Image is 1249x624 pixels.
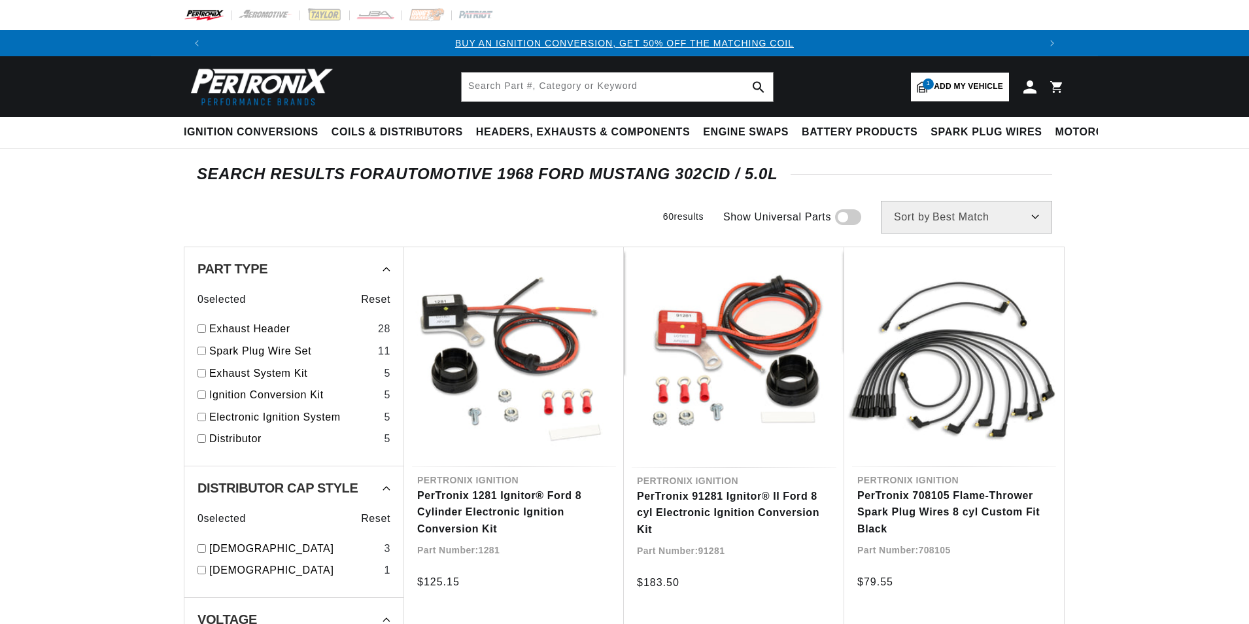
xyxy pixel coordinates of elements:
[931,126,1042,139] span: Spark Plug Wires
[455,38,794,48] a: BUY AN IGNITION CONVERSION, GET 50% OFF THE MATCHING COIL
[197,262,267,275] span: Part Type
[184,117,325,148] summary: Ignition Conversions
[934,80,1003,93] span: Add my vehicle
[325,117,470,148] summary: Coils & Distributors
[795,117,924,148] summary: Battery Products
[210,36,1039,50] div: 1 of 3
[184,64,334,109] img: Pertronix
[209,365,379,382] a: Exhaust System Kit
[857,487,1051,538] a: PerTronix 708105 Flame-Thrower Spark Plug Wires 8 cyl Custom Fit Black
[417,487,611,538] a: PerTronix 1281 Ignitor® Ford 8 Cylinder Electronic Ignition Conversion Kit
[197,167,1052,181] div: SEARCH RESULTS FOR Automotive 1968 Ford Mustang 302cid / 5.0L
[209,540,379,557] a: [DEMOGRAPHIC_DATA]
[696,117,795,148] summary: Engine Swaps
[744,73,773,101] button: search button
[703,126,789,139] span: Engine Swaps
[197,291,246,308] span: 0 selected
[197,510,246,527] span: 0 selected
[151,30,1098,56] slideshow-component: Translation missing: en.sections.announcements.announcement_bar
[209,321,373,338] a: Exhaust Header
[894,212,930,222] span: Sort by
[1055,126,1133,139] span: Motorcycle
[361,291,390,308] span: Reset
[924,117,1048,148] summary: Spark Plug Wires
[378,321,390,338] div: 28
[384,409,390,426] div: 5
[384,540,390,557] div: 3
[197,481,358,494] span: Distributor Cap Style
[184,126,318,139] span: Ignition Conversions
[209,343,373,360] a: Spark Plug Wire Set
[923,78,934,90] span: 1
[663,211,704,222] span: 60 results
[184,30,210,56] button: Translation missing: en.sections.announcements.previous_announcement
[209,430,379,447] a: Distributor
[384,387,390,404] div: 5
[384,430,390,447] div: 5
[209,409,379,426] a: Electronic Ignition System
[210,36,1039,50] div: Announcement
[332,126,463,139] span: Coils & Distributors
[1049,117,1140,148] summary: Motorcycle
[881,201,1052,234] select: Sort by
[462,73,773,101] input: Search Part #, Category or Keyword
[911,73,1009,101] a: 1Add my vehicle
[802,126,917,139] span: Battery Products
[384,562,390,579] div: 1
[209,562,379,579] a: [DEMOGRAPHIC_DATA]
[476,126,690,139] span: Headers, Exhausts & Components
[470,117,696,148] summary: Headers, Exhausts & Components
[637,488,831,538] a: PerTronix 91281 Ignitor® II Ford 8 cyl Electronic Ignition Conversion Kit
[378,343,390,360] div: 11
[361,510,390,527] span: Reset
[384,365,390,382] div: 5
[209,387,379,404] a: Ignition Conversion Kit
[1039,30,1065,56] button: Translation missing: en.sections.announcements.next_announcement
[723,209,831,226] span: Show Universal Parts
